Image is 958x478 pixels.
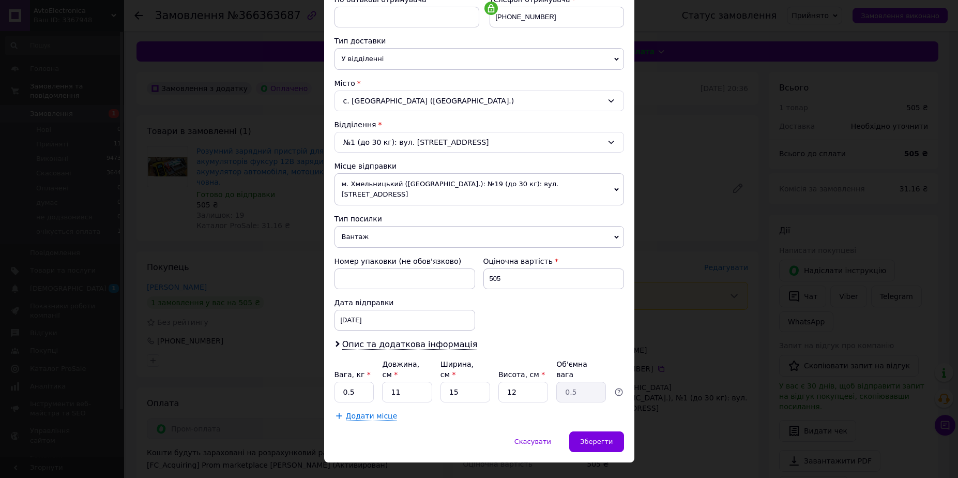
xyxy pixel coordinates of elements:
[342,339,478,350] span: Опис та додаткова інформація
[346,412,398,421] span: Додати місце
[490,7,624,27] input: +380
[334,215,382,223] span: Тип посилки
[334,78,624,88] div: Місто
[334,256,475,266] div: Номер упаковки (не обов'язково)
[440,360,474,379] label: Ширина, см
[334,297,475,308] div: Дата відправки
[382,360,419,379] label: Довжина, см
[334,173,624,205] span: м. Хмельницький ([GEOGRAPHIC_DATA].): №19 (до 30 кг): вул. [STREET_ADDRESS]
[334,162,397,170] span: Місце відправки
[334,132,624,153] div: №1 (до 30 кг): вул. [STREET_ADDRESS]
[514,438,551,445] span: Скасувати
[334,226,624,248] span: Вантаж
[556,359,606,380] div: Об'ємна вага
[498,370,545,379] label: Висота, см
[334,370,371,379] label: Вага, кг
[483,256,624,266] div: Оціночна вартість
[334,91,624,111] div: с. [GEOGRAPHIC_DATA] ([GEOGRAPHIC_DATA].)
[334,48,624,70] span: У відділенні
[580,438,613,445] span: Зберегти
[334,119,624,130] div: Відділення
[334,37,386,45] span: Тип доставки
